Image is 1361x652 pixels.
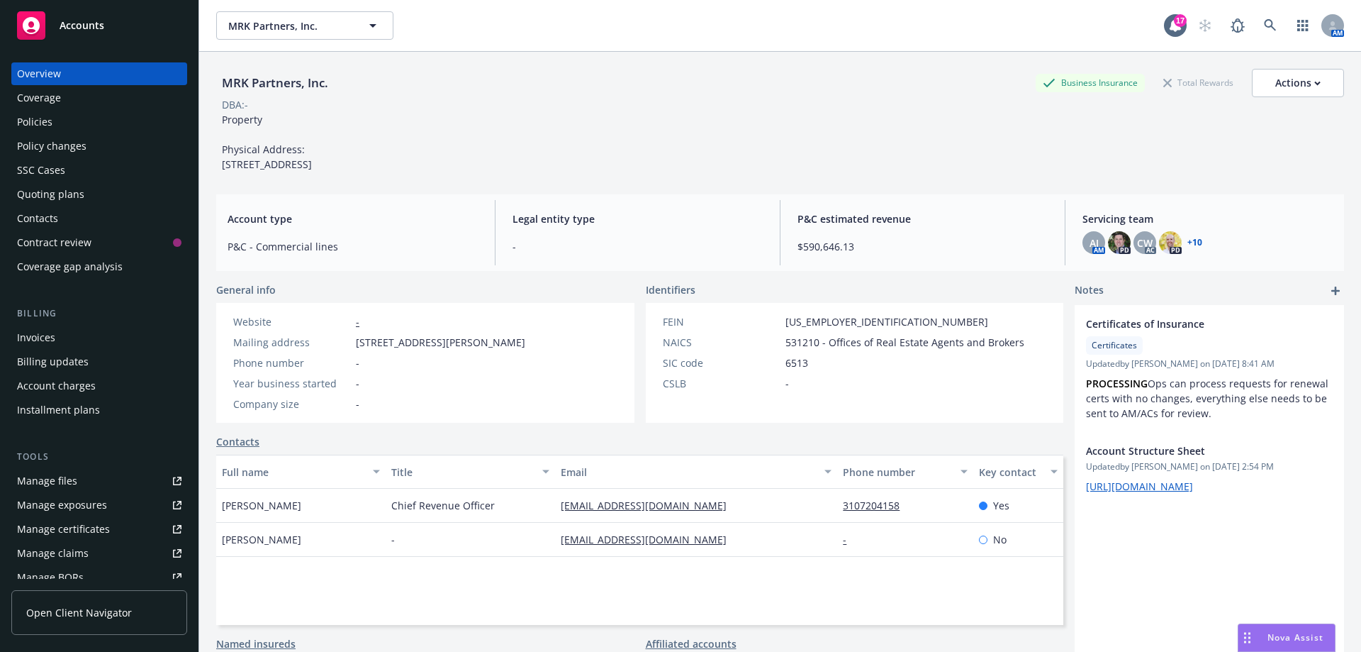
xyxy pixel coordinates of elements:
[1086,316,1296,331] span: Certificates of Insurance
[17,518,110,541] div: Manage certificates
[356,376,359,391] span: -
[216,11,393,40] button: MRK Partners, Inc.
[1082,211,1333,226] span: Servicing team
[11,159,187,182] a: SSC Cases
[11,135,187,158] a: Policy changes
[11,62,187,85] a: Overview
[17,231,91,254] div: Contract review
[11,255,187,278] a: Coverage gap analysis
[646,282,695,297] span: Identifiers
[216,74,334,92] div: MRK Partners, Inc.
[555,455,837,489] button: Email
[391,465,534,480] div: Title
[1075,282,1104,299] span: Notes
[1156,74,1240,92] div: Total Rewards
[17,542,89,565] div: Manage claims
[216,434,259,449] a: Contacts
[797,239,1048,254] span: $590,646.13
[17,326,55,349] div: Invoices
[1289,11,1317,40] a: Switch app
[222,113,312,171] span: Property Physical Address: [STREET_ADDRESS]
[837,455,973,489] button: Phone number
[1108,231,1131,254] img: photo
[17,87,61,109] div: Coverage
[11,6,187,45] a: Accounts
[1092,339,1137,352] span: Certificates
[11,350,187,373] a: Billing updates
[17,399,100,421] div: Installment plans
[513,211,763,226] span: Legal entity type
[1252,69,1344,97] button: Actions
[222,498,301,513] span: [PERSON_NAME]
[973,455,1063,489] button: Key contact
[1086,443,1296,458] span: Account Structure Sheet
[11,306,187,321] div: Billing
[1086,358,1333,370] span: Updated by [PERSON_NAME] on [DATE] 8:41 AM
[843,533,858,546] a: -
[11,494,187,516] a: Manage exposures
[391,532,395,547] span: -
[11,231,187,254] a: Contract review
[1090,236,1099,250] span: AJ
[17,111,52,133] div: Policies
[1238,624,1256,651] div: Drag to move
[17,375,96,397] div: Account charges
[11,326,187,349] a: Invoices
[1075,305,1344,432] div: Certificates of InsuranceCertificatesUpdatedby [PERSON_NAME] on [DATE] 8:41 AMPROCESSINGOps can p...
[222,532,301,547] span: [PERSON_NAME]
[1275,70,1321,96] div: Actions
[1238,624,1335,652] button: Nova Assist
[222,97,248,112] div: DBA: -
[11,111,187,133] a: Policies
[233,335,350,350] div: Mailing address
[1191,11,1219,40] a: Start snowing
[17,350,89,373] div: Billing updates
[11,450,187,464] div: Tools
[843,465,951,480] div: Phone number
[17,255,123,278] div: Coverage gap analysis
[17,183,84,206] div: Quoting plans
[1159,231,1182,254] img: photo
[1036,74,1145,92] div: Business Insurance
[785,376,789,391] span: -
[60,20,104,31] span: Accounts
[228,239,478,254] span: P&C - Commercial lines
[1256,11,1284,40] a: Search
[11,87,187,109] a: Coverage
[222,465,364,480] div: Full name
[561,533,738,546] a: [EMAIL_ADDRESS][DOMAIN_NAME]
[785,314,988,329] span: [US_EMPLOYER_IDENTIFICATION_NUMBER]
[1075,432,1344,505] div: Account Structure SheetUpdatedby [PERSON_NAME] on [DATE] 2:54 PM[URL][DOMAIN_NAME]
[11,207,187,230] a: Contacts
[26,605,132,620] span: Open Client Navigator
[1086,377,1148,390] strong: PROCESSING
[228,211,478,226] span: Account type
[797,211,1048,226] span: P&C estimated revenue
[785,335,1024,350] span: 531210 - Offices of Real Estate Agents and Brokers
[356,355,359,370] span: -
[233,397,350,411] div: Company size
[1086,460,1333,473] span: Updated by [PERSON_NAME] on [DATE] 2:54 PM
[663,335,780,350] div: NAICS
[356,335,525,350] span: [STREET_ADDRESS][PERSON_NAME]
[11,375,187,397] a: Account charges
[993,532,1007,547] span: No
[11,542,187,565] a: Manage claims
[561,465,816,480] div: Email
[391,498,495,513] span: Chief Revenue Officer
[216,636,296,651] a: Named insureds
[216,282,276,297] span: General info
[17,62,61,85] div: Overview
[11,399,187,421] a: Installment plans
[1327,282,1344,299] a: add
[513,239,763,254] span: -
[1137,236,1153,250] span: CW
[1086,480,1193,493] a: [URL][DOMAIN_NAME]
[663,314,780,329] div: FEIN
[993,498,1009,513] span: Yes
[17,135,86,158] div: Policy changes
[11,566,187,589] a: Manage BORs
[1187,238,1202,247] a: +10
[17,566,84,589] div: Manage BORs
